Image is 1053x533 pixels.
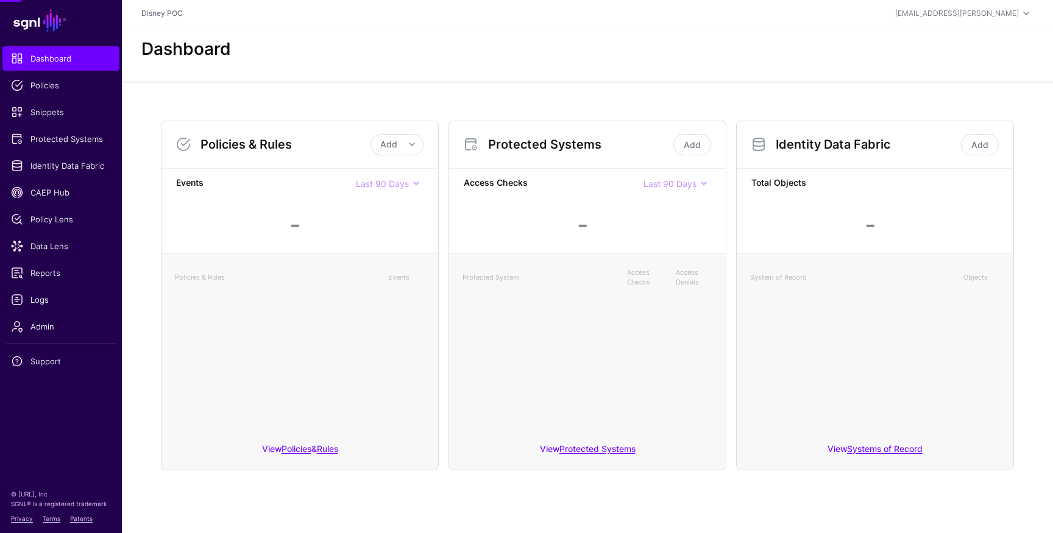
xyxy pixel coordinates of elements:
a: Data Lens [2,234,119,258]
p: © [URL], Inc [11,489,111,499]
a: CAEP Hub [2,180,119,205]
span: Logs [11,294,111,306]
a: Policy Lens [2,207,119,231]
a: SGNL [7,7,115,34]
span: Policy Lens [11,213,111,225]
a: Protected Systems [2,127,119,151]
a: Patents [70,515,93,522]
a: Policies [2,73,119,97]
span: Protected Systems [11,133,111,145]
a: Logs [2,288,119,312]
span: Policies [11,79,111,91]
span: Support [11,355,111,367]
span: Dashboard [11,52,111,65]
span: Admin [11,320,111,333]
a: Terms [43,515,60,522]
a: Dashboard [2,46,119,71]
span: Data Lens [11,240,111,252]
span: Snippets [11,106,111,118]
span: Reports [11,267,111,279]
a: Identity Data Fabric [2,154,119,178]
a: Reports [2,261,119,285]
span: CAEP Hub [11,186,111,199]
p: SGNL® is a registered trademark [11,499,111,509]
a: Snippets [2,100,119,124]
a: Admin [2,314,119,339]
a: Privacy [11,515,33,522]
span: Identity Data Fabric [11,160,111,172]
